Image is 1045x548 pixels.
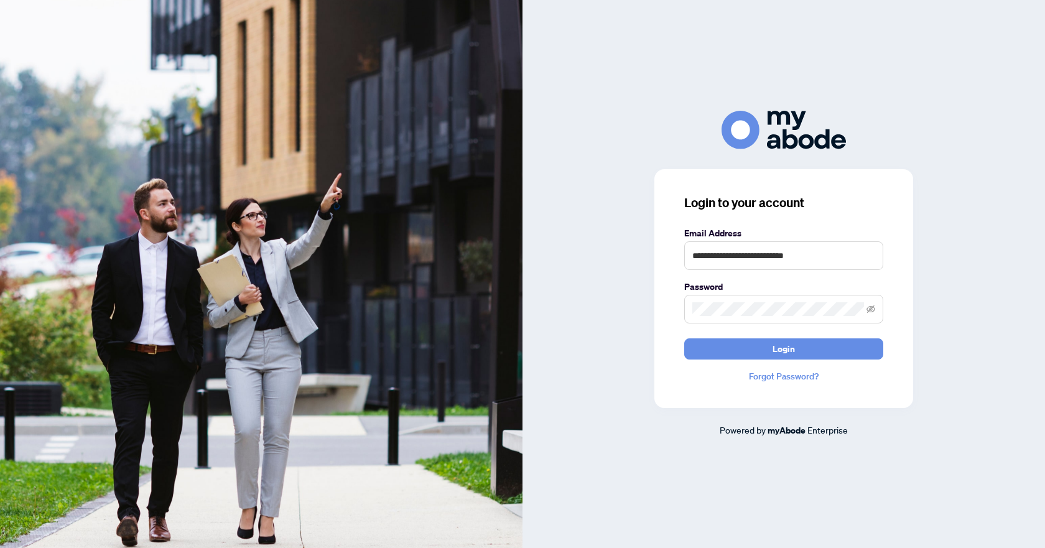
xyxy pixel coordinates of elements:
[720,424,766,435] span: Powered by
[684,369,883,383] a: Forgot Password?
[722,111,846,149] img: ma-logo
[773,339,795,359] span: Login
[768,424,806,437] a: myAbode
[866,305,875,313] span: eye-invisible
[684,338,883,360] button: Login
[684,280,883,294] label: Password
[684,194,883,211] h3: Login to your account
[807,424,848,435] span: Enterprise
[684,226,883,240] label: Email Address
